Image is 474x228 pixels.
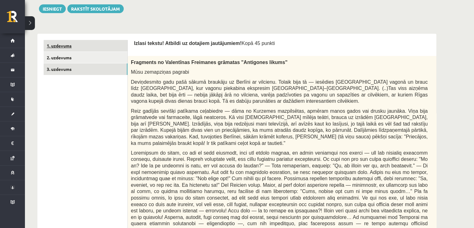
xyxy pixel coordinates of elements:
[6,6,321,13] body: Bagātinātā teksta redaktors, wiswyg-editor-user-answer-47433912238580
[6,6,321,13] body: Bagātinātā teksta redaktors, wiswyg-editor-user-answer-47433911449440
[44,40,127,52] a: 1. uzdevums
[131,79,428,104] span: Deviņdesmito gadu pašā sākumā braukāju uz Berlīni ar vilcienu. Tolaik bija tā — iesēdies [GEOGRAP...
[39,4,66,13] button: Iesniegt
[6,6,321,13] body: Bagātinātā teksta redaktors, wiswyg-editor-user-answer-47433878313480
[6,6,321,13] body: Bagātinātā teksta redaktors, wiswyg-editor-user-answer-47433890143920
[134,41,242,46] span: Izlasi tekstu! Atbildi uz dotajiem jautājumiem!
[67,4,124,13] a: Rakstīt skolotājam
[131,108,428,146] span: Reiz gadījās sevišķi patīkama ceļabiedre — dāma no Kurzemes mazpilsētas, apmēram manos gados vai ...
[131,69,189,75] span: Mūsu zemapziņas pagrabi
[44,63,127,75] a: 3. uzdevums
[6,6,321,13] body: Bagātinātā teksta redaktors, wiswyg-editor-user-answer-47433917783800
[44,52,127,63] a: 2. uzdevums
[242,41,275,46] span: Kopā 45 punkti
[131,60,287,65] span: Fragments no Valentīnas Freimanes grāmatas "Antigones likums"
[7,11,25,27] a: Rīgas 1. Tālmācības vidusskola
